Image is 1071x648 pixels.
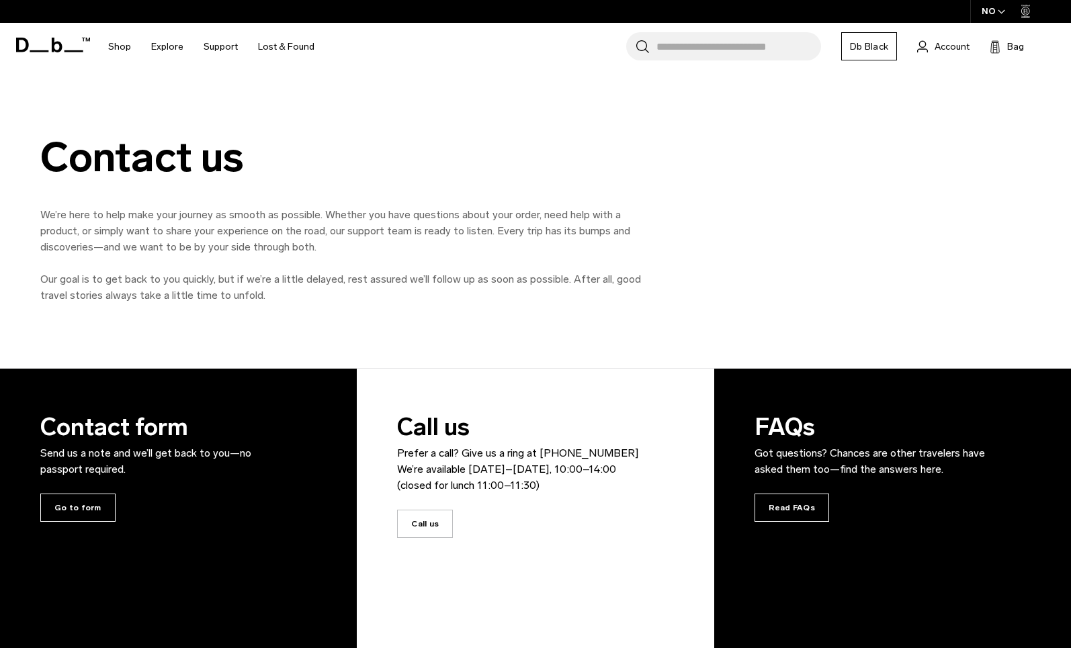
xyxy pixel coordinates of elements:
div: Contact us [40,135,645,180]
h3: Contact form [40,409,282,477]
p: Prefer a call? Give us a ring at [PHONE_NUMBER] We’re available [DATE]–[DATE], 10:00–14:00 (close... [397,445,639,494]
span: Account [935,40,970,54]
a: Explore [151,23,183,71]
a: Shop [108,23,131,71]
h3: Call us [397,409,639,494]
span: Go to form [40,494,116,522]
span: Bag [1007,40,1024,54]
span: Read FAQs [755,494,829,522]
a: Support [204,23,238,71]
p: Send us a note and we’ll get back to you—no passport required. [40,445,282,477]
span: Call us [397,510,453,538]
p: Got questions? Chances are other travelers have asked them too—find the answers here. [755,445,996,477]
a: Account [917,38,970,54]
button: Bag [990,38,1024,54]
a: Lost & Found [258,23,314,71]
h3: FAQs [755,409,996,477]
nav: Main Navigation [98,23,325,71]
p: We’re here to help make your journey as smooth as possible. Whether you have questions about your... [40,207,645,255]
a: Db Black [841,32,897,60]
p: Our goal is to get back to you quickly, but if we’re a little delayed, rest assured we’ll follow ... [40,271,645,304]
